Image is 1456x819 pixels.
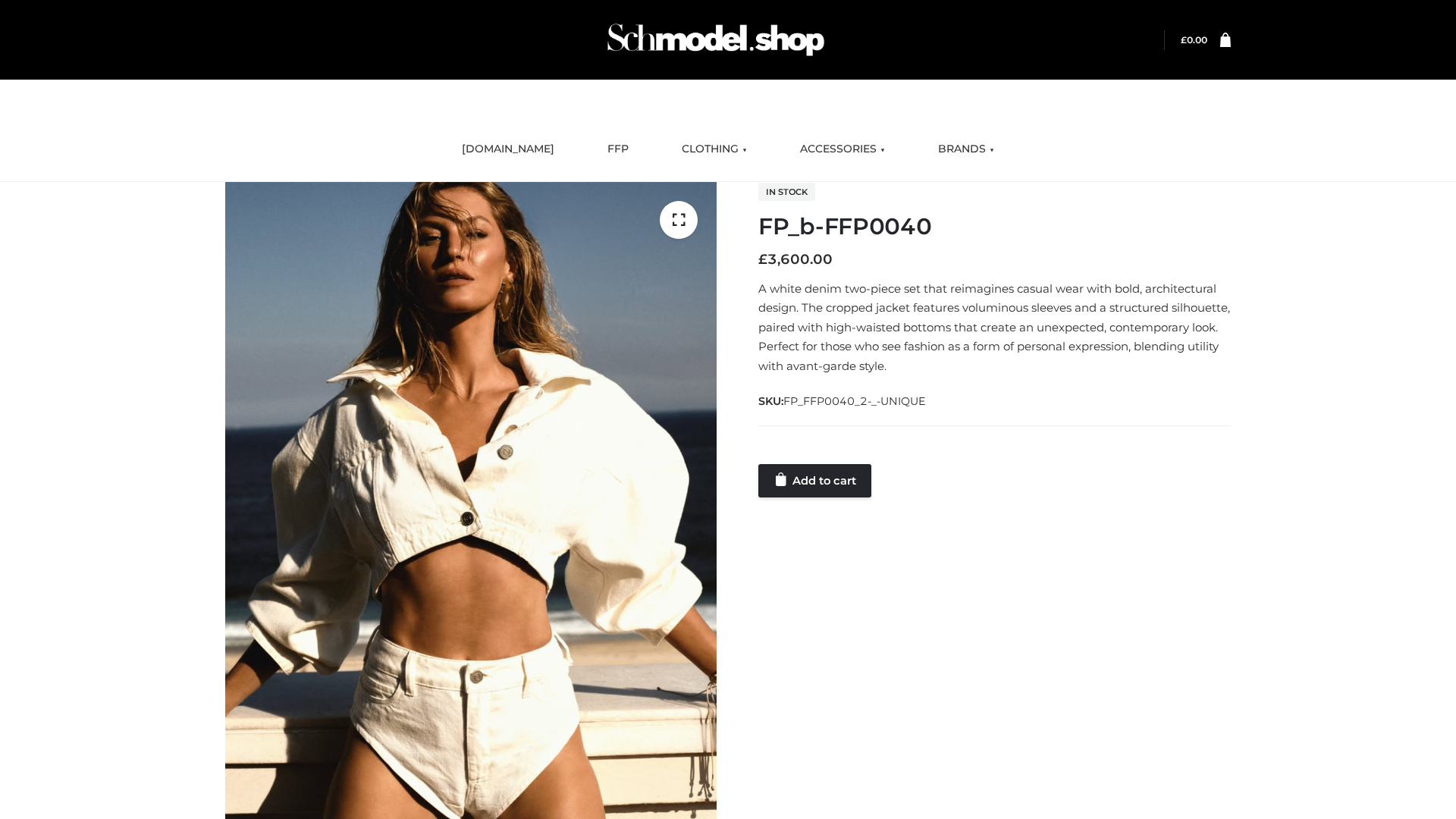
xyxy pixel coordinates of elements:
p: A white denim two-piece set that reimagines casual wear with bold, architectural design. The crop... [758,279,1231,376]
a: FFP [596,133,640,166]
img: Schmodel Admin 964 [602,10,830,70]
bdi: 0.00 [1181,34,1207,45]
a: Add to cart [758,464,871,497]
a: £0.00 [1181,34,1207,45]
a: [DOMAIN_NAME] [450,133,566,166]
a: CLOTHING [670,133,758,166]
h1: FP_b-FFP0040 [758,213,1231,240]
a: ACCESSORIES [789,133,896,166]
span: SKU: [758,392,927,410]
span: FP_FFP0040_2-_-UNIQUE [783,394,926,408]
a: BRANDS [927,133,1006,166]
span: £ [758,251,767,268]
span: £ [1181,34,1187,45]
bdi: 3,600.00 [758,251,833,268]
span: In stock [758,183,815,201]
